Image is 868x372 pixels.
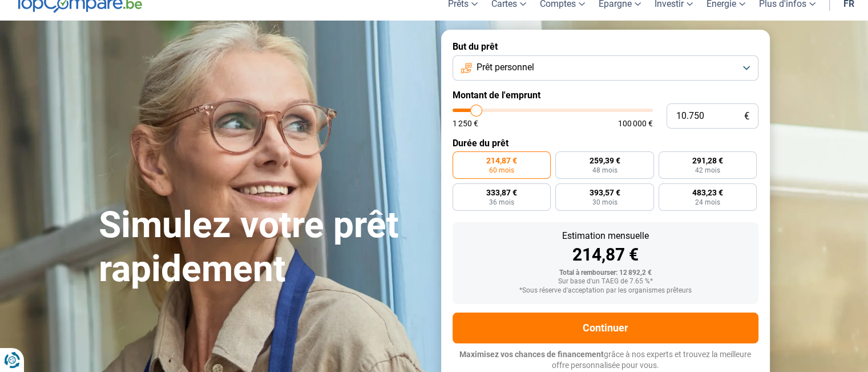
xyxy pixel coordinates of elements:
span: 1 250 € [453,119,478,127]
div: *Sous réserve d'acceptation par les organismes prêteurs [462,287,749,295]
span: 36 mois [489,199,514,206]
span: 483,23 € [692,189,723,197]
div: 214,87 € [462,246,749,263]
span: 48 mois [592,167,617,174]
button: Prêt personnel [453,55,758,81]
span: 24 mois [695,199,720,206]
span: 259,39 € [589,157,620,165]
label: Durée du prêt [453,138,758,149]
span: 30 mois [592,199,617,206]
span: 393,57 € [589,189,620,197]
span: 60 mois [489,167,514,174]
span: 333,87 € [486,189,517,197]
span: 100 000 € [618,119,653,127]
span: 42 mois [695,167,720,174]
label: Montant de l'emprunt [453,90,758,101]
div: Sur base d'un TAEG de 7.65 %* [462,278,749,286]
p: grâce à nos experts et trouvez la meilleure offre personnalisée pour vous. [453,349,758,371]
button: Continuer [453,313,758,343]
span: 214,87 € [486,157,517,165]
span: 291,28 € [692,157,723,165]
span: Maximisez vos chances de financement [459,350,604,359]
label: But du prêt [453,41,758,52]
span: Prêt personnel [477,61,534,74]
h1: Simulez votre prêt rapidement [99,203,427,291]
span: € [744,111,749,121]
div: Estimation mensuelle [462,231,749,241]
div: Total à rembourser: 12 892,2 € [462,269,749,277]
